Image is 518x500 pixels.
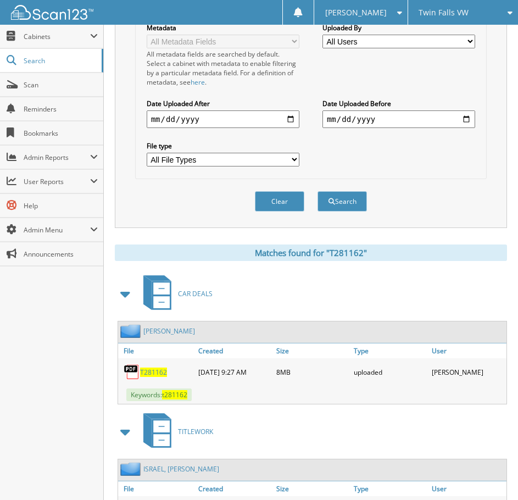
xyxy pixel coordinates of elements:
button: Clear [255,191,304,212]
button: Search [318,191,367,212]
a: ISRAEL, [PERSON_NAME] [143,464,219,474]
img: scan123-logo-white.svg [11,5,93,20]
span: Cabinets [24,32,90,41]
span: t281162 [162,390,187,399]
span: Announcements [24,249,98,259]
span: User Reports [24,177,90,186]
a: User [429,343,506,358]
label: Metadata [147,23,299,32]
label: Uploaded By [322,23,475,32]
div: All metadata fields are searched by default. Select a cabinet with metadata to enable filtering b... [147,49,299,87]
span: Admin Menu [24,225,90,235]
div: uploaded [351,361,428,383]
span: TITLEWORK [178,427,213,436]
img: PDF.png [124,364,140,380]
span: Scan [24,80,98,90]
div: 8MB [274,361,351,383]
a: [PERSON_NAME] [143,326,195,336]
span: Admin Reports [24,153,90,162]
a: Created [196,343,273,358]
a: Type [351,481,428,496]
span: Search [24,56,96,65]
img: folder2.png [120,462,143,476]
a: TITLEWORK [137,410,213,453]
div: Matches found for "T281162" [115,245,507,261]
a: User [429,481,506,496]
img: folder2.png [120,324,143,338]
iframe: Chat Widget [463,447,518,500]
span: Twin Falls VW [419,9,469,16]
a: T281162 [140,368,167,377]
a: Size [274,481,351,496]
input: end [322,110,475,128]
a: Type [351,343,428,358]
span: Keywords: [126,388,192,401]
a: CAR DEALS [137,272,213,315]
input: start [147,110,299,128]
a: Size [274,343,351,358]
a: Created [196,481,273,496]
a: File [118,343,196,358]
a: here [191,77,205,87]
label: Date Uploaded Before [322,99,475,108]
label: Date Uploaded After [147,99,299,108]
label: File type [147,141,299,151]
span: CAR DEALS [178,289,213,298]
span: [PERSON_NAME] [325,9,387,16]
div: [DATE] 9:27 AM [196,361,273,383]
div: [PERSON_NAME] [429,361,506,383]
span: Reminders [24,104,98,114]
span: Help [24,201,98,210]
a: File [118,481,196,496]
span: Bookmarks [24,129,98,138]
